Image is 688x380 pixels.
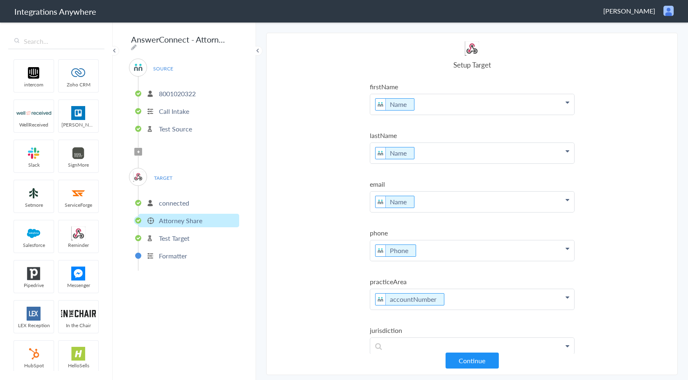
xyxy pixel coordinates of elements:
[159,89,196,98] p: 8001020322
[59,242,98,249] span: Reminder
[14,121,54,128] span: WellReceived
[16,267,51,280] img: pipedrive.png
[370,60,575,70] h4: Setup Target
[61,106,96,120] img: trello.png
[16,347,51,361] img: hubspot-logo.svg
[61,146,96,160] img: signmore-logo.png
[14,362,54,369] span: HubSpot
[8,34,104,49] input: Search...
[375,196,414,208] li: Name
[61,66,96,80] img: zoho-logo.svg
[370,277,575,286] label: practiceArea
[375,98,414,111] li: Name
[59,121,98,128] span: [PERSON_NAME]
[147,172,179,183] span: TARGET
[376,196,386,208] img: answerconnect-logo.svg
[59,282,98,289] span: Messenger
[376,99,386,110] img: answerconnect-logo.svg
[663,6,674,16] img: user.png
[370,228,575,237] label: phone
[159,124,192,133] p: Test Source
[14,322,54,329] span: LEX Reception
[61,186,96,200] img: serviceforge-icon.png
[16,226,51,240] img: salesforce-logo.svg
[59,201,98,208] span: ServiceForge
[159,106,189,116] p: Call Intake
[376,294,386,305] img: answerconnect-logo.svg
[16,146,51,160] img: slack-logo.svg
[16,307,51,321] img: lex-app-logo.svg
[465,41,479,56] img: webhook.png
[147,63,179,74] span: SOURCE
[603,6,655,16] span: [PERSON_NAME]
[59,362,98,369] span: HelloSells
[14,81,54,88] span: intercom
[59,322,98,329] span: In the Chair
[370,131,575,140] label: lastName
[370,326,575,335] label: jurisdiction
[133,62,143,72] img: answerconnect-logo.svg
[16,186,51,200] img: setmoreNew.jpg
[61,347,96,361] img: hs-app-logo.svg
[375,293,444,305] li: accountNumber
[61,307,96,321] img: inch-logo.svg
[14,242,54,249] span: Salesforce
[376,245,386,256] img: answerconnect-logo.svg
[59,161,98,168] span: SignMore
[14,161,54,168] span: Slack
[61,267,96,280] img: FBM.png
[159,233,190,243] p: Test Target
[14,282,54,289] span: Pipedrive
[370,82,575,91] label: firstName
[59,81,98,88] span: Zoho CRM
[370,179,575,189] label: email
[133,172,143,182] img: webhook.png
[375,244,416,257] li: Phone
[159,198,189,208] p: connected
[16,66,51,80] img: intercom-logo.svg
[14,6,96,17] h1: Integrations Anywhere
[446,353,499,369] button: Continue
[159,251,187,260] p: Formatter
[61,226,96,240] img: webhook.png
[159,216,202,225] p: Attorney Share
[375,147,414,159] li: Name
[376,147,386,159] img: answerconnect-logo.svg
[16,106,51,120] img: wr-logo.svg
[14,201,54,208] span: Setmore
